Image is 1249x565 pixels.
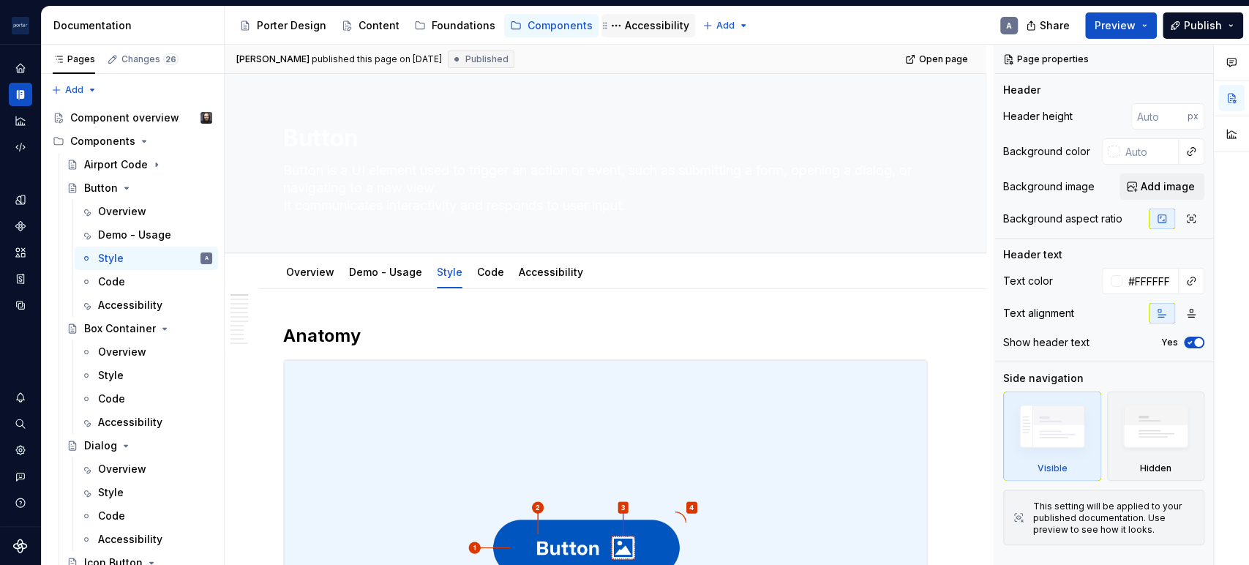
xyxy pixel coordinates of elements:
[1119,173,1204,200] button: Add image
[9,438,32,462] a: Settings
[75,340,218,364] a: Overview
[9,293,32,317] a: Data sources
[1141,179,1195,194] span: Add image
[1107,392,1205,481] div: Hidden
[1019,12,1079,39] button: Share
[283,324,928,348] h2: Anatomy
[75,223,218,247] a: Demo - Usage
[9,465,32,488] div: Contact support
[1003,371,1084,386] div: Side navigation
[205,251,209,266] div: A
[98,298,162,313] div: Accessibility
[75,200,218,223] a: Overview
[70,134,135,149] div: Components
[9,386,32,409] div: Notifications
[286,266,334,278] a: Overview
[698,15,753,36] button: Add
[919,53,968,65] span: Open page
[47,80,102,100] button: Add
[1119,138,1179,165] input: Auto
[437,266,462,278] a: Style
[601,14,695,37] a: Accessibility
[1003,144,1090,159] div: Background color
[9,109,32,132] a: Analytics
[1140,463,1171,474] div: Hidden
[1003,392,1101,481] div: Visible
[84,438,117,453] div: Dialog
[53,18,218,33] div: Documentation
[75,411,218,434] a: Accessibility
[519,266,583,278] a: Accessibility
[1003,335,1089,350] div: Show header text
[9,214,32,238] div: Components
[1040,18,1070,33] span: Share
[9,56,32,80] a: Home
[335,14,405,37] a: Content
[75,481,218,504] a: Style
[1033,501,1195,536] div: This setting will be applied to your published documentation. Use preview to see how it looks.
[98,415,162,430] div: Accessibility
[431,256,468,287] div: Style
[121,53,179,65] div: Changes
[75,293,218,317] a: Accessibility
[625,18,689,33] div: Accessibility
[75,247,218,270] a: StyleA
[61,176,218,200] a: Button
[75,457,218,481] a: Overview
[471,256,510,287] div: Code
[98,204,146,219] div: Overview
[84,321,156,336] div: Box Container
[65,84,83,96] span: Add
[1003,247,1062,262] div: Header text
[280,159,925,217] textarea: Button is a UI element used to trigger an action or event, such as submitting a form, opening a d...
[75,270,218,293] a: Code
[75,528,218,551] a: Accessibility
[465,53,509,65] span: Published
[9,412,32,435] button: Search ⌘K
[70,111,179,125] div: Component overview
[280,256,340,287] div: Overview
[98,509,125,523] div: Code
[359,18,400,33] div: Content
[9,83,32,106] a: Documentation
[9,188,32,212] a: Design tokens
[98,485,124,500] div: Style
[47,106,218,130] a: Component overviewTeunis Vorsteveld
[9,267,32,291] a: Storybook stories
[233,11,695,40] div: Page tree
[53,53,95,65] div: Pages
[1122,268,1179,294] input: Auto
[233,14,332,37] a: Porter Design
[9,135,32,159] a: Code automation
[98,368,124,383] div: Style
[1085,12,1157,39] button: Preview
[200,112,212,124] img: Teunis Vorsteveld
[61,434,218,457] a: Dialog
[1003,109,1073,124] div: Header height
[408,14,501,37] a: Foundations
[61,317,218,340] a: Box Container
[75,387,218,411] a: Code
[312,53,442,65] div: published this page on [DATE]
[477,266,504,278] a: Code
[343,256,428,287] div: Demo - Usage
[1003,274,1053,288] div: Text color
[901,49,975,70] a: Open page
[504,14,599,37] a: Components
[513,256,589,287] div: Accessibility
[432,18,495,33] div: Foundations
[1003,83,1040,97] div: Header
[98,345,146,359] div: Overview
[98,251,124,266] div: Style
[236,53,310,65] span: [PERSON_NAME]
[84,181,118,195] div: Button
[1188,111,1199,122] p: px
[349,266,422,278] a: Demo - Usage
